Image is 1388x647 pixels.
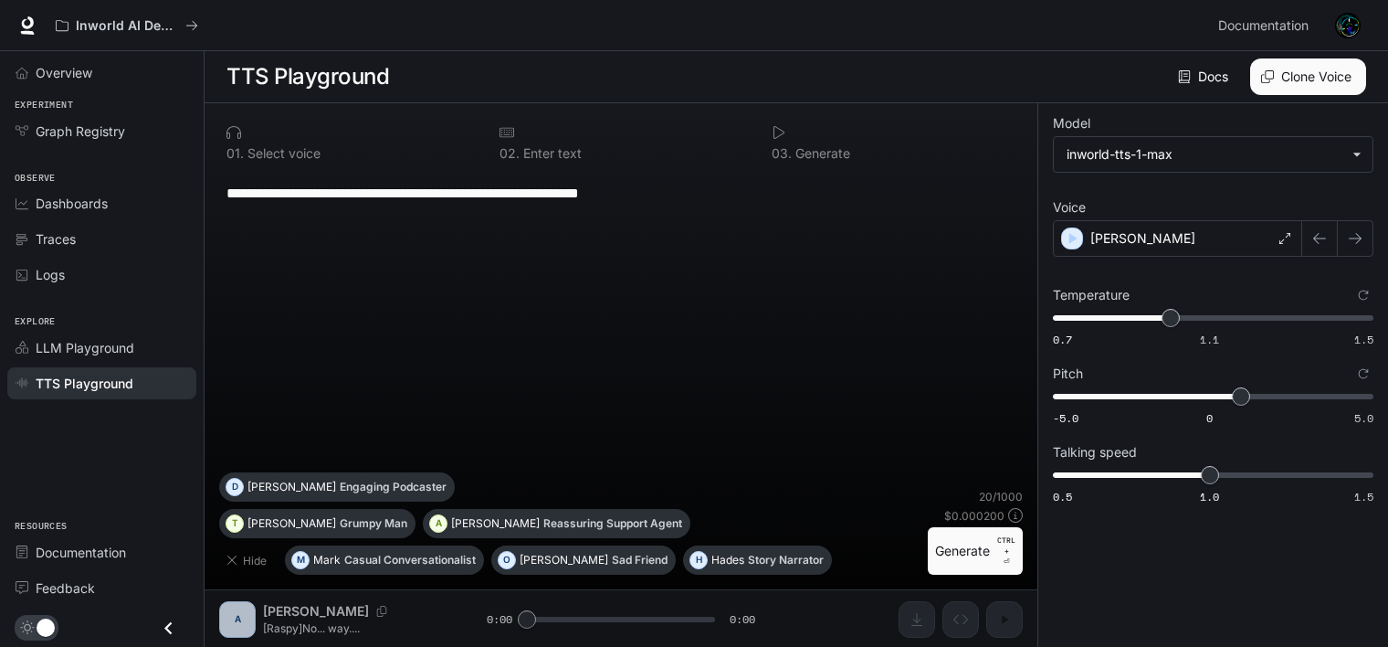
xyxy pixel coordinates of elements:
div: H [690,546,707,575]
button: Hide [219,546,278,575]
p: Enter text [520,147,582,160]
p: Inworld AI Demos [76,18,178,34]
p: Grumpy Man [340,518,407,529]
button: MMarkCasual Conversationalist [285,546,484,575]
p: Generate [792,147,850,160]
span: Overview [36,63,92,82]
div: inworld-tts-1-max [1067,145,1343,164]
button: Reset to default [1353,285,1373,305]
button: O[PERSON_NAME]Sad Friend [491,546,676,575]
div: D [226,472,243,502]
span: Dashboards [36,194,108,213]
p: [PERSON_NAME] [247,482,336,493]
button: HHadesStory Narrator [683,546,832,575]
div: T [226,509,243,538]
div: inworld-tts-1-max [1054,137,1372,172]
p: 0 1 . [226,147,244,160]
p: 0 3 . [772,147,792,160]
span: LLM Playground [36,338,134,357]
button: Close drawer [148,610,189,647]
span: 0.5 [1053,489,1072,504]
a: Traces [7,223,196,255]
a: Docs [1174,58,1236,95]
a: Documentation [7,536,196,568]
a: Overview [7,57,196,89]
p: CTRL + [997,535,1015,557]
p: Voice [1053,201,1086,214]
span: 1.0 [1200,489,1219,504]
p: Story Narrator [748,555,824,566]
a: LLM Playground [7,332,196,364]
span: Dark mode toggle [37,617,55,637]
span: 0.7 [1053,332,1072,347]
button: D[PERSON_NAME]Engaging Podcaster [219,472,455,502]
p: [PERSON_NAME] [451,518,540,529]
h1: TTS Playground [226,58,389,95]
p: Select voice [244,147,321,160]
span: -5.0 [1053,410,1078,426]
button: User avatar [1330,7,1366,44]
span: 5.0 [1354,410,1373,426]
p: Pitch [1053,367,1083,380]
button: All workspaces [47,7,206,44]
span: 1.5 [1354,489,1373,504]
p: Talking speed [1053,446,1137,459]
span: 0 [1206,410,1213,426]
p: [PERSON_NAME] [520,555,608,566]
a: Dashboards [7,187,196,219]
span: Logs [36,265,65,284]
span: 1.5 [1354,332,1373,347]
p: Model [1053,117,1090,130]
button: T[PERSON_NAME]Grumpy Man [219,509,415,538]
a: Feedback [7,572,196,604]
p: 0 2 . [499,147,520,160]
p: Temperature [1053,289,1130,302]
p: $ 0.000200 [944,508,1004,524]
p: Reassuring Support Agent [543,518,682,529]
span: TTS Playground [36,374,133,393]
span: Traces [36,229,76,249]
a: Graph Registry [7,115,196,147]
p: Hades [711,555,744,566]
button: A[PERSON_NAME]Reassuring Support Agent [423,509,690,538]
p: Engaging Podcaster [340,482,447,493]
p: Sad Friend [612,555,668,566]
p: [PERSON_NAME] [247,518,336,529]
p: Mark [313,555,341,566]
p: ⏎ [997,535,1015,567]
button: GenerateCTRL +⏎ [928,527,1023,575]
p: Casual Conversationalist [344,555,476,566]
span: 1.1 [1200,332,1219,347]
a: TTS Playground [7,367,196,399]
div: M [292,546,309,575]
button: Reset to default [1353,364,1373,384]
span: Documentation [1218,15,1309,37]
p: 20 / 1000 [979,489,1023,504]
span: Feedback [36,578,95,598]
a: Logs [7,259,196,291]
div: O [499,546,515,575]
button: Clone Voice [1250,58,1366,95]
p: [PERSON_NAME] [1090,229,1195,248]
span: Documentation [36,543,126,562]
div: A [430,509,447,538]
a: Documentation [1211,7,1322,44]
img: User avatar [1335,13,1361,38]
span: Graph Registry [36,122,125,141]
